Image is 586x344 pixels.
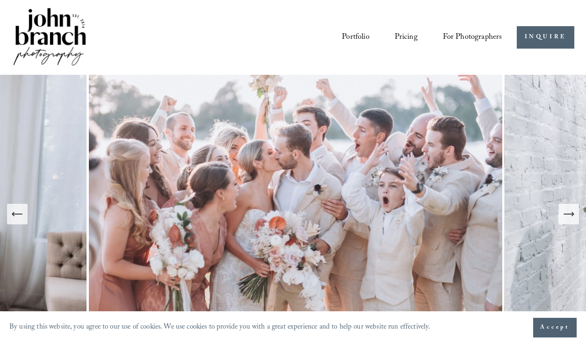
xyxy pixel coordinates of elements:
[342,29,369,46] a: Portfolio
[540,323,570,332] span: Accept
[558,204,579,224] button: Next Slide
[443,30,502,45] span: For Photographers
[9,321,431,335] p: By using this website, you agree to our use of cookies. We use cookies to provide you with a grea...
[443,29,502,46] a: folder dropdown
[533,318,577,337] button: Accept
[12,6,87,69] img: John Branch IV Photography
[517,26,574,49] a: INQUIRE
[395,29,418,46] a: Pricing
[7,204,28,224] button: Previous Slide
